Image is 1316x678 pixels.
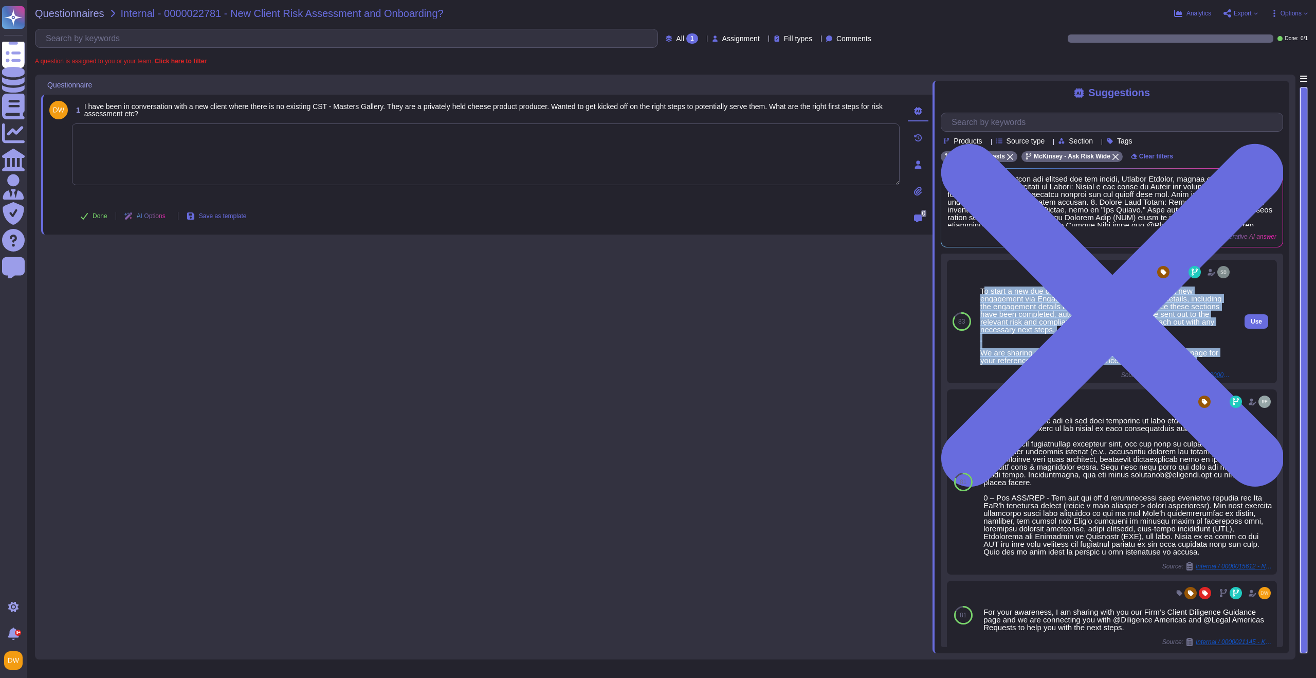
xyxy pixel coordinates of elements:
[921,210,927,217] span: 0
[178,206,255,226] button: Save as template
[676,35,684,42] span: All
[1196,639,1273,645] span: Internal / 0000021145 - Kicking off new client diligence
[946,113,1283,131] input: Search by keywords
[35,58,207,64] span: A question is assigned to you or your team.
[1162,638,1273,646] span: Source:
[84,102,883,118] span: I have been in conversation with a new client where there is no existing CST - Masters Gallery. T...
[49,101,68,119] img: user
[1174,9,1211,17] button: Analytics
[121,8,444,19] span: Internal - 0000022781 - New Client Risk Assessment and Onboarding?
[983,608,1273,631] div: For your awareness, I am sharing with you our Firm’s Client Diligence Guidance page and we are co...
[4,651,23,670] img: user
[686,33,698,44] div: 1
[1234,10,1252,16] span: Export
[47,81,92,88] span: Questionnaire
[983,417,1273,556] div: Loremi dol sitametc adi eli sed doei temporinc ut labo etdolo. Magnaal e adm veniamq nostr exerc ...
[153,58,207,65] b: Click here to filter
[35,8,104,19] span: Questionnaires
[1245,314,1268,329] button: Use
[72,206,116,226] button: Done
[960,479,966,485] span: 81
[960,612,966,618] span: 81
[1258,396,1271,408] img: user
[1281,10,1302,16] span: Options
[1196,563,1273,569] span: Internal / 0000015612 - New client risk assessment
[784,35,812,42] span: Fill types
[137,213,166,219] span: AI Options
[1258,587,1271,599] img: user
[1186,10,1211,16] span: Analytics
[1217,266,1230,278] img: user
[1251,318,1262,325] span: Use
[93,213,107,219] span: Done
[722,35,760,42] span: Assignment
[1162,562,1273,570] span: Source:
[41,29,657,47] input: Search by keywords
[72,106,80,114] span: 1
[1301,36,1308,41] span: 0 / 1
[958,318,965,325] span: 83
[1285,36,1299,41] span: Done:
[15,630,21,636] div: 9+
[836,35,871,42] span: Comments
[2,649,30,672] button: user
[199,213,247,219] span: Save as template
